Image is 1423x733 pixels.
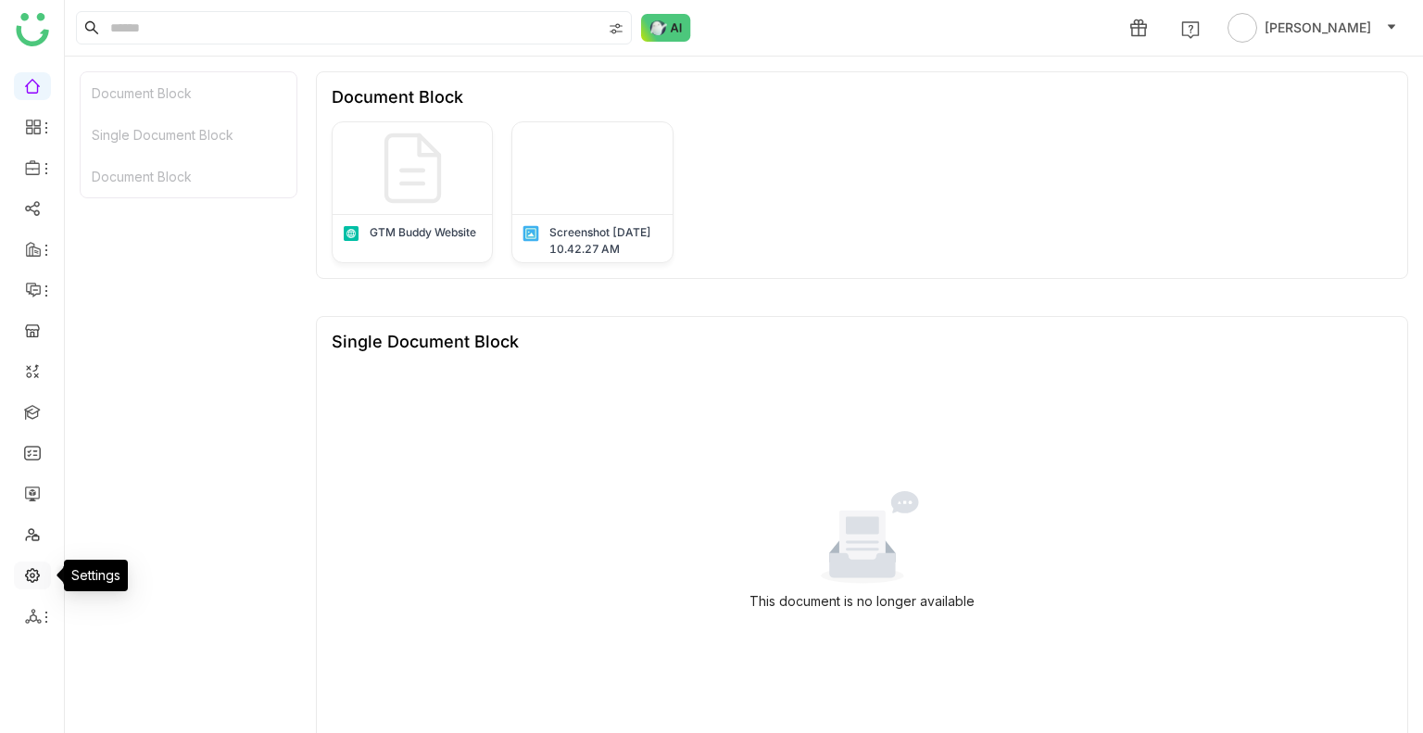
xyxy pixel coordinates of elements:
img: article.svg [342,224,360,243]
div: Settings [64,560,128,591]
img: logo [16,13,49,46]
div: This document is no longer available [749,591,975,612]
button: [PERSON_NAME] [1224,13,1401,43]
img: avatar [1228,13,1257,43]
img: png.svg [522,224,540,243]
img: 6858f8b3594932469e840d5a [512,122,672,214]
div: Screenshot [DATE] 10.42.27 AM [549,224,662,258]
img: default-img.svg [367,122,459,214]
div: Single Document Block [332,332,519,351]
div: Document Block [81,156,296,197]
span: [PERSON_NAME] [1265,18,1371,38]
div: GTM Buddy Website [370,224,476,241]
img: ask-buddy-normal.svg [641,14,691,42]
img: search-type.svg [609,21,623,36]
div: Document Block [332,87,463,107]
img: help.svg [1181,20,1200,39]
div: Single Document Block [81,114,296,156]
div: Document Block [81,72,296,114]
